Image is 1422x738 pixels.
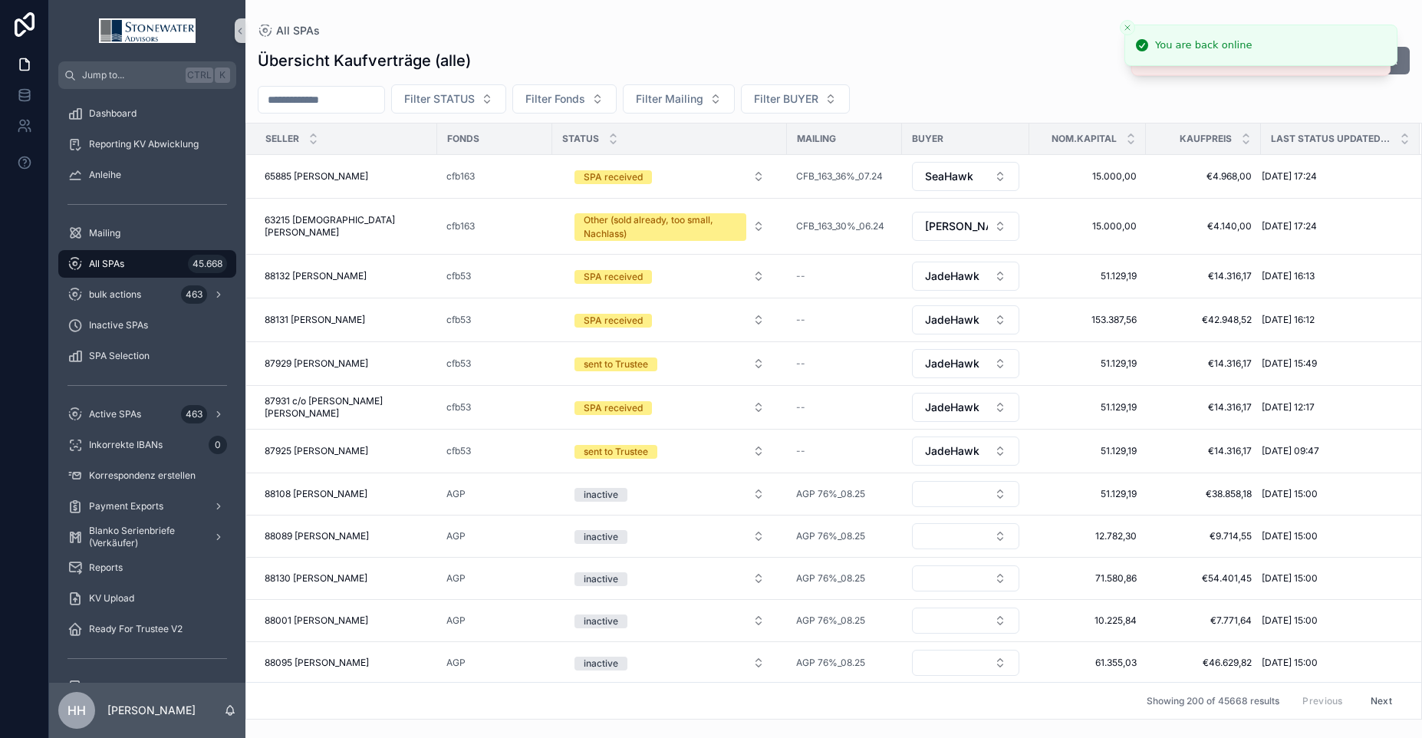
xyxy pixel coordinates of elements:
[584,357,648,371] div: sent to Trustee
[1039,445,1137,457] span: 51.129,19
[265,572,428,585] a: 88130 [PERSON_NAME]
[796,657,893,669] a: AGP 76%_08.25
[912,481,1019,507] button: Select Button
[58,130,236,158] a: Reporting KV Abwicklung
[89,500,163,512] span: Payment Exports
[1039,170,1137,183] a: 15.000,00
[1262,445,1401,457] a: [DATE] 09:47
[1262,170,1401,183] a: [DATE] 17:24
[584,488,618,502] div: inactive
[265,170,428,183] a: 65885 [PERSON_NAME]
[561,648,778,677] a: Select Button
[1039,357,1137,370] a: 51.129,19
[1039,314,1137,326] span: 153.387,56
[1155,270,1252,282] span: €14.316,17
[754,91,818,107] span: Filter BUYER
[1262,614,1318,627] span: [DATE] 15:00
[1262,530,1401,542] a: [DATE] 15:00
[258,23,320,38] a: All SPAs
[1262,488,1318,500] span: [DATE] 15:00
[1120,20,1135,35] button: Close toast
[796,488,893,500] a: AGP 76%_08.25
[58,615,236,643] a: Ready For Trustee V2
[447,133,479,145] span: Fonds
[89,107,137,120] span: Dashboard
[925,400,979,415] span: JadeHawk
[925,219,988,234] span: [PERSON_NAME]
[562,565,777,592] button: Select Button
[796,357,893,370] a: --
[1262,401,1401,413] a: [DATE] 12:17
[89,562,123,574] span: Reports
[446,488,466,500] a: AGP
[584,530,618,544] div: inactive
[562,133,599,145] span: STATUS
[1271,133,1391,145] span: Last Status Updated Formatted
[1262,270,1315,282] span: [DATE] 16:13
[1155,530,1252,542] span: €9.714,55
[58,493,236,520] a: Payment Exports
[265,314,365,326] span: 88131 [PERSON_NAME]
[562,206,777,247] button: Select Button
[796,270,893,282] a: --
[796,170,893,183] a: CFB_163_36%_07.24
[911,211,1020,242] a: Select Button
[446,614,543,627] a: AGP
[265,214,428,239] a: 63215 [DEMOGRAPHIC_DATA][PERSON_NAME]
[1155,488,1252,500] a: €38.858,18
[1262,220,1401,232] a: [DATE] 17:24
[265,170,368,183] span: 65885 [PERSON_NAME]
[446,530,543,542] a: AGP
[265,357,368,370] span: 87929 [PERSON_NAME]
[562,306,777,334] button: Select Button
[912,262,1019,291] button: Select Button
[209,436,227,454] div: 0
[446,220,475,232] a: cfb163
[58,431,236,459] a: Inkorrekte IBANs0
[925,269,979,284] span: JadeHawk
[562,649,777,677] button: Select Button
[1147,695,1279,707] span: Showing 200 of 45668 results
[562,262,777,290] button: Select Button
[446,270,471,282] a: cfb53
[1262,170,1317,183] span: [DATE] 17:24
[1155,220,1252,232] a: €4.140,00
[446,314,471,326] a: cfb53
[265,530,428,542] a: 88089 [PERSON_NAME]
[107,703,196,718] p: [PERSON_NAME]
[925,443,979,459] span: JadeHawk
[796,270,805,282] span: --
[796,614,865,627] span: AGP 76%_08.25
[796,314,805,326] span: --
[58,342,236,370] a: SPA Selection
[58,462,236,489] a: Korrespondenz erstellen
[796,657,865,669] span: AGP 76%_08.25
[58,554,236,582] a: Reports
[912,162,1019,191] button: Select Button
[796,170,883,183] a: CFB_163_36%_07.24
[446,530,466,542] span: AGP
[89,469,196,482] span: Korrespondenz erstellen
[446,170,475,183] a: cfb163
[1155,614,1252,627] span: €7.771,64
[1180,133,1232,145] span: Kaufpreis
[265,572,367,585] span: 88130 [PERSON_NAME]
[562,350,777,377] button: Select Button
[561,479,778,509] a: Select Button
[912,608,1019,634] button: Select Button
[265,614,428,627] a: 88001 [PERSON_NAME]
[1052,133,1117,145] span: Nom.Kapital
[1039,401,1137,413] span: 51.129,19
[562,522,777,550] button: Select Button
[446,445,471,457] a: cfb53
[58,161,236,189] a: Anleihe
[1262,401,1315,413] span: [DATE] 12:17
[561,522,778,551] a: Select Button
[446,401,543,413] a: cfb53
[446,488,543,500] a: AGP
[1155,170,1252,183] a: €4.968,00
